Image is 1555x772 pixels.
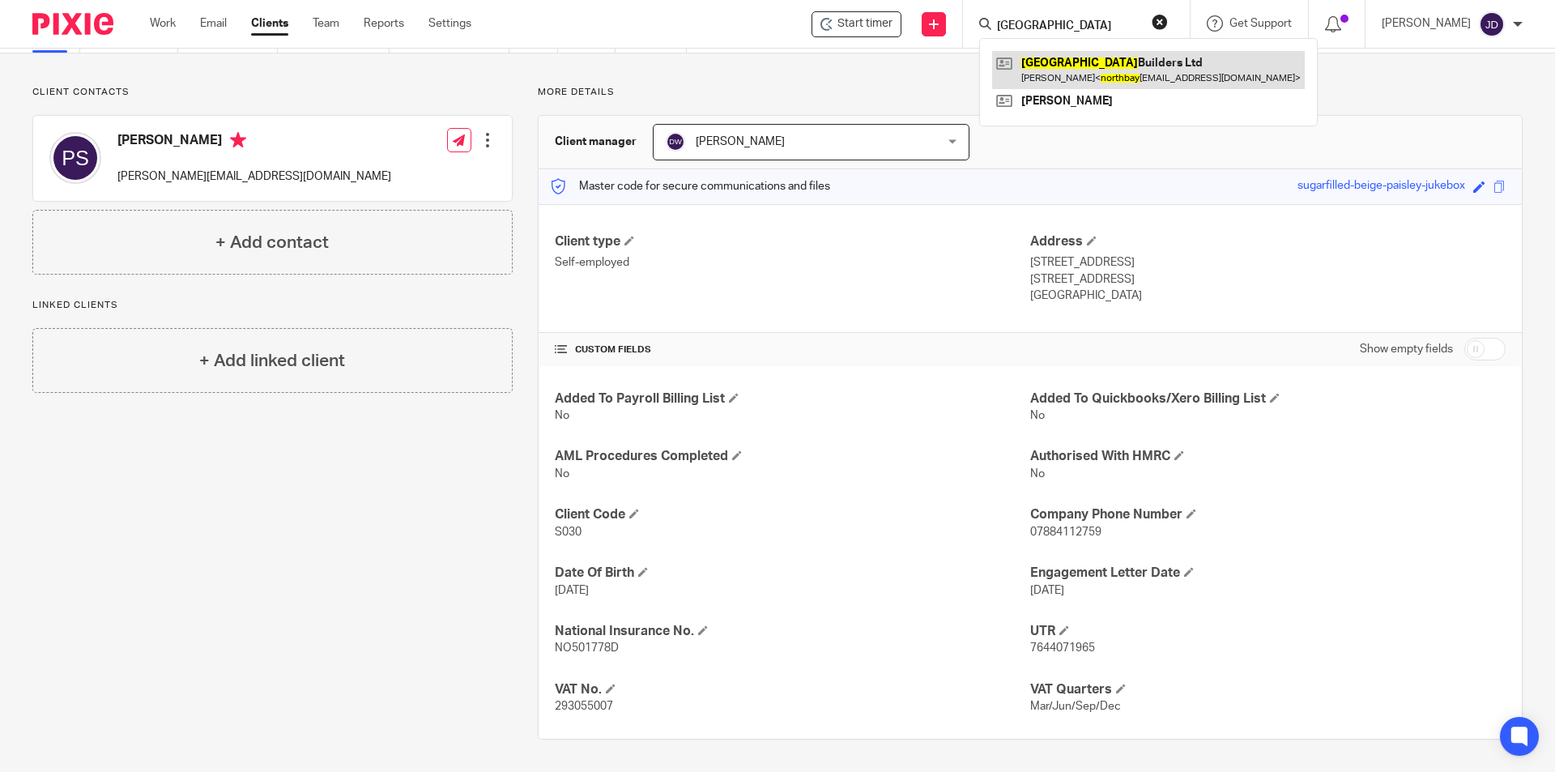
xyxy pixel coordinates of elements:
span: No [555,468,569,480]
h4: UTR [1030,623,1506,640]
p: [PERSON_NAME] [1382,15,1471,32]
h3: Client manager [555,134,637,150]
span: [DATE] [555,585,589,596]
p: [STREET_ADDRESS] [1030,254,1506,271]
div: Small, Paul Jamie [812,11,901,37]
button: Clear [1152,14,1168,30]
a: Settings [428,15,471,32]
h4: + Add contact [215,230,329,255]
span: [PERSON_NAME] [696,136,785,147]
span: Mar/Jun/Sep/Dec [1030,701,1121,712]
h4: AML Procedures Completed [555,448,1030,465]
p: [GEOGRAPHIC_DATA] [1030,288,1506,304]
img: svg%3E [49,132,101,184]
span: No [1030,468,1045,480]
label: Show empty fields [1360,341,1453,357]
h4: Client type [555,233,1030,250]
i: Primary [230,132,246,148]
p: More details [538,86,1523,99]
p: [STREET_ADDRESS] [1030,271,1506,288]
p: Master code for secure communications and files [551,178,830,194]
h4: Authorised With HMRC [1030,448,1506,465]
span: [DATE] [1030,585,1064,596]
p: Self-employed [555,254,1030,271]
span: 293055007 [555,701,613,712]
p: Client contacts [32,86,513,99]
div: sugarfilled-beige-paisley-jukebox [1297,177,1465,196]
span: NO501778D [555,642,619,654]
span: No [1030,410,1045,421]
h4: CUSTOM FIELDS [555,343,1030,356]
span: No [555,410,569,421]
h4: Address [1030,233,1506,250]
h4: Added To Payroll Billing List [555,390,1030,407]
a: Team [313,15,339,32]
img: Pixie [32,13,113,35]
h4: Added To Quickbooks/Xero Billing List [1030,390,1506,407]
h4: VAT No. [555,681,1030,698]
p: Linked clients [32,299,513,312]
span: Get Support [1229,18,1292,29]
span: 07884112759 [1030,527,1101,538]
h4: Date Of Birth [555,565,1030,582]
span: Start timer [837,15,893,32]
a: Work [150,15,176,32]
input: Search [995,19,1141,34]
span: S030 [555,527,582,538]
p: [PERSON_NAME][EMAIL_ADDRESS][DOMAIN_NAME] [117,168,391,185]
img: svg%3E [1479,11,1505,37]
h4: [PERSON_NAME] [117,132,391,152]
img: svg%3E [666,132,685,151]
h4: National Insurance No. [555,623,1030,640]
h4: VAT Quarters [1030,681,1506,698]
h4: Engagement Letter Date [1030,565,1506,582]
a: Email [200,15,227,32]
h4: + Add linked client [199,348,345,373]
a: Reports [364,15,404,32]
a: Clients [251,15,288,32]
h4: Company Phone Number [1030,506,1506,523]
span: 7644071965 [1030,642,1095,654]
h4: Client Code [555,506,1030,523]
